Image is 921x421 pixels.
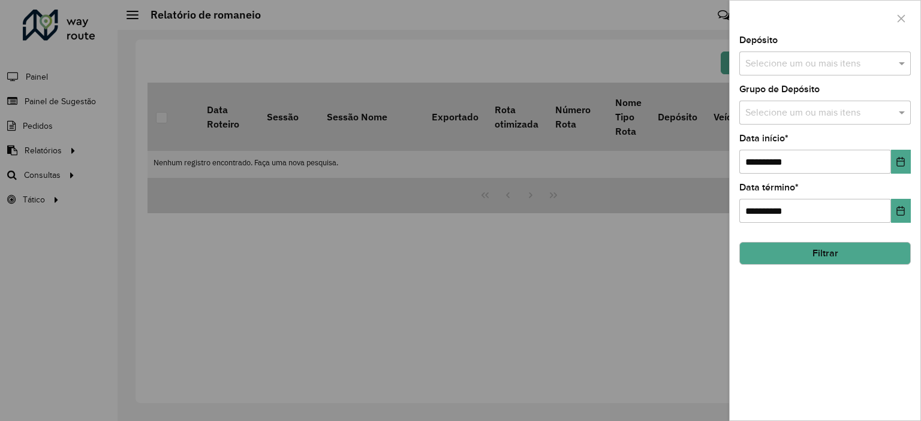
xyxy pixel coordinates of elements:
button: Choose Date [891,150,911,174]
label: Grupo de Depósito [739,82,820,96]
button: Filtrar [739,242,911,265]
label: Depósito [739,33,778,47]
label: Data início [739,131,788,146]
label: Data término [739,180,799,195]
button: Choose Date [891,199,911,223]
